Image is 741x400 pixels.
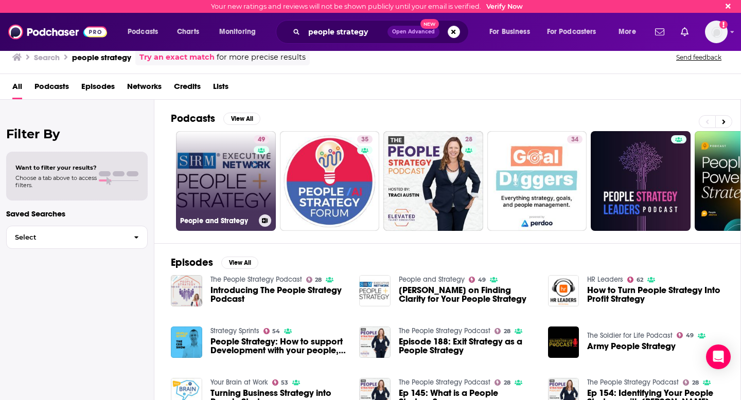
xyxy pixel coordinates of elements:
[399,337,536,355] a: Episode 188: Exit Strategy as a People Strategy
[619,25,636,39] span: More
[213,78,228,99] span: Lists
[686,333,694,338] span: 49
[81,78,115,99] a: Episodes
[219,25,256,39] span: Monitoring
[489,25,530,39] span: For Business
[210,337,347,355] a: People Strategy: How to support Development with your people, Natasha Todorovic | STRATEGY SPRINTS®
[705,21,728,43] button: Show profile menu
[304,24,387,40] input: Search podcasts, credits, & more...
[587,275,623,284] a: HR Leaders
[465,135,472,145] span: 28
[171,112,260,125] a: PodcastsView All
[486,3,523,10] a: Verify Now
[359,326,391,358] img: Episode 188: Exit Strategy as a People Strategy
[383,131,483,231] a: 28
[258,135,265,145] span: 49
[174,78,201,99] span: Credits
[315,278,322,282] span: 28
[171,326,202,358] img: People Strategy: How to support Development with your people, Natasha Todorovic | STRATEGY SPRINTS®
[280,131,380,231] a: 35
[217,51,306,63] span: for more precise results
[6,126,148,141] h2: Filter By
[8,22,107,42] img: Podchaser - Follow, Share and Rate Podcasts
[171,256,213,269] h2: Episodes
[6,209,148,219] p: Saved Searches
[548,275,579,306] a: How to Turn People Strategy Into Profit Strategy
[683,379,699,386] a: 28
[12,78,22,99] a: All
[567,135,583,143] a: 34
[548,326,579,358] img: Army People Strategy
[571,135,578,145] span: 34
[6,226,148,249] button: Select
[176,131,276,231] a: 49People and Strategy
[171,112,215,125] h2: Podcasts
[177,25,199,39] span: Charts
[705,21,728,43] img: User Profile
[673,53,725,62] button: Send feedback
[281,380,288,385] span: 53
[627,277,643,283] a: 62
[469,277,486,283] a: 49
[587,378,679,387] a: The People Strategy Podcast
[128,25,158,39] span: Podcasts
[139,51,215,63] a: Try an exact match
[72,52,131,62] h3: people strategy
[504,329,510,334] span: 28
[361,135,368,145] span: 35
[495,379,510,386] a: 28
[399,326,490,335] a: The People Strategy Podcast
[706,344,731,369] div: Open Intercom Messenger
[15,164,97,171] span: Want to filter your results?
[286,20,479,44] div: Search podcasts, credits, & more...
[487,131,587,231] a: 34
[651,23,668,41] a: Show notifications dropdown
[15,174,97,189] span: Choose a tab above to access filters.
[692,380,699,385] span: 28
[171,275,202,306] img: Introducing The People Strategy Podcast
[587,342,676,351] a: Army People Strategy
[210,275,302,284] a: The People Strategy Podcast
[540,24,611,40] button: open menu
[399,275,465,284] a: People and Strategy
[587,331,673,340] a: The Soldier for Life Podcast
[180,216,255,225] h3: People and Strategy
[495,328,510,334] a: 28
[637,278,643,282] span: 62
[210,378,268,387] a: Your Brain at Work
[399,286,536,303] span: [PERSON_NAME] on Finding Clarity for Your People Strategy
[399,286,536,303] a: Peter Cappelli on Finding Clarity for Your People Strategy
[170,24,205,40] a: Charts
[705,21,728,43] span: Logged in as atenbroek
[478,278,486,282] span: 49
[719,21,728,29] svg: Email not verified
[7,234,126,241] span: Select
[223,113,260,125] button: View All
[272,379,289,386] a: 53
[547,25,596,39] span: For Podcasters
[210,286,347,303] a: Introducing The People Strategy Podcast
[611,24,649,40] button: open menu
[34,78,69,99] a: Podcasts
[254,135,269,143] a: 49
[392,29,435,34] span: Open Advanced
[387,26,439,38] button: Open AdvancedNew
[587,286,724,303] a: How to Turn People Strategy Into Profit Strategy
[482,24,543,40] button: open menu
[677,23,693,41] a: Show notifications dropdown
[357,135,373,143] a: 35
[399,378,490,387] a: The People Strategy Podcast
[211,3,523,10] div: Your new ratings and reviews will not be shown publicly until your email is verified.
[127,78,162,99] a: Networks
